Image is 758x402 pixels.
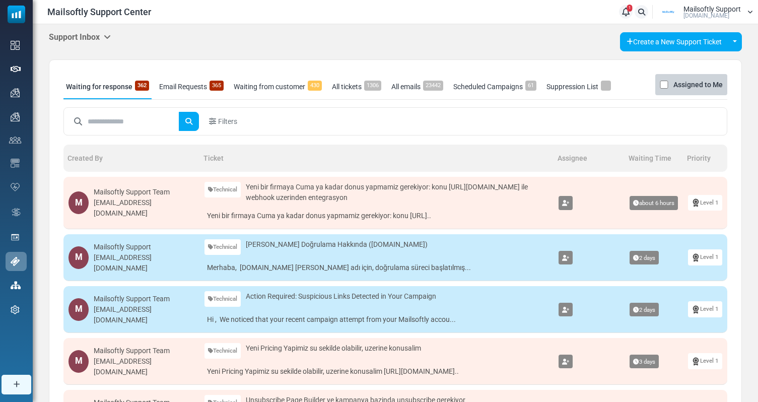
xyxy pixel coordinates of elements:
[204,364,548,379] a: Yeni Pricing Yapimiz su sekilde olabilir, uzerine konusalim [URL][DOMAIN_NAME]..
[9,137,21,144] img: contacts-icon.svg
[246,239,428,250] span: [PERSON_NAME] Doğrulama Hakkında ([DOMAIN_NAME])
[94,252,194,274] div: [EMAIL_ADDRESS][DOMAIN_NAME]
[11,183,20,191] img: domain-health-icon.svg
[231,74,324,99] a: Waiting from customer430
[683,145,727,172] th: Priority
[630,355,659,369] span: 3 days
[204,260,548,276] a: Merhaba, [DOMAIN_NAME] [PERSON_NAME] adı için, doğrulama süreci başlatılmış...
[389,74,446,99] a: All emails23442
[688,301,722,317] a: Level 1
[630,303,659,317] span: 2 days
[11,207,22,218] img: workflow.svg
[94,356,194,377] div: [EMAIL_ADDRESS][DOMAIN_NAME]
[308,81,322,91] span: 430
[620,32,728,51] a: Create a New Support Ticket
[688,353,722,369] a: Level 1
[246,291,436,302] span: Action Required: Suspicious Links Detected in Your Campaign
[94,187,194,197] div: Mailsoftly Support Team
[11,305,20,314] img: settings-icon.svg
[68,191,89,214] div: M
[63,145,199,172] th: Created By
[11,112,20,121] img: campaigns-icon.png
[329,74,384,99] a: All tickets1306
[627,5,633,12] span: 1
[246,182,549,203] span: Yeni bir firmaya Cuma ya kadar donus yapmamiz gerekiyor: konu [URL][DOMAIN_NAME] ile webhook uzer...
[11,41,20,50] img: dashboard-icon.svg
[210,81,224,91] span: 365
[94,294,194,304] div: Mailsoftly Support Team
[246,343,421,354] span: Yeni Pricing Yapimiz su sekilde olabilir, uzerine konusalim
[11,159,20,168] img: email-templates-icon.svg
[625,145,683,172] th: Waiting Time
[94,197,194,219] div: [EMAIL_ADDRESS][DOMAIN_NAME]
[451,74,539,99] a: Scheduled Campaigns61
[204,312,548,327] a: Hi , We noticed that your recent campaign attempt from your Mailsoftly accou...
[554,145,625,172] th: Assignee
[8,6,25,23] img: mailsoftly_icon_blue_white.svg
[204,239,241,255] a: Technical
[423,81,443,91] span: 23442
[11,233,20,242] img: landing_pages.svg
[135,81,149,91] span: 362
[11,257,20,266] img: support-icon-active.svg
[683,13,729,19] span: [DOMAIN_NAME]
[364,81,381,91] span: 1306
[630,196,678,210] span: about 6 hours
[68,350,89,373] div: M
[11,88,20,97] img: campaigns-icon.png
[204,208,548,224] a: Yeni bir firmaya Cuma ya kadar donus yapmamiz gerekiyor: konu [URL]..
[68,298,89,321] div: M
[673,79,723,91] label: Assigned to Me
[49,32,111,42] h5: Support Inbox
[656,5,753,20] a: User Logo Mailsoftly Support [DOMAIN_NAME]
[47,5,151,19] span: Mailsoftly Support Center
[68,246,89,269] div: M
[204,291,241,307] a: Technical
[688,249,722,265] a: Level 1
[63,74,152,99] a: Waiting for response362
[688,195,722,211] a: Level 1
[218,116,237,127] span: Filters
[656,5,681,20] img: User Logo
[544,74,613,99] a: Suppression List
[630,251,659,265] span: 2 days
[683,6,741,13] span: Mailsoftly Support
[204,343,241,359] a: Technical
[199,145,554,172] th: Ticket
[619,5,633,19] a: 1
[157,74,226,99] a: Email Requests365
[204,182,241,197] a: Technical
[94,304,194,325] div: [EMAIL_ADDRESS][DOMAIN_NAME]
[94,346,194,356] div: Mailsoftly Support Team
[94,242,194,252] div: Mailsoftly Support
[525,81,536,91] span: 61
